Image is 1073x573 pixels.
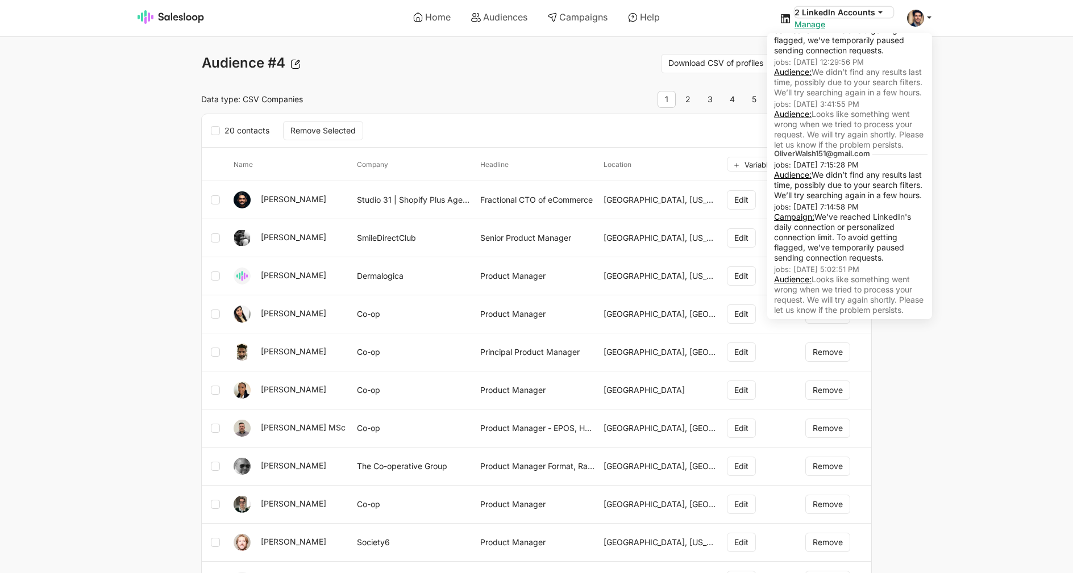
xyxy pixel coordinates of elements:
[774,212,925,263] p: We've reached LinkedIn's daily connection or personalized connection limit. To avoid getting flag...
[352,371,476,409] td: Co-op
[727,304,756,324] button: Edit
[727,419,756,438] button: Edit
[774,170,925,200] p: We didn’t find any results last time, possibly due to your search filters. We’ll try searching ag...
[805,342,850,362] button: Remove
[727,380,756,400] button: Edit
[620,7,668,27] a: Help
[476,486,599,524] td: Product Manager
[599,447,722,486] td: [GEOGRAPHIC_DATA], [GEOGRAPHIC_DATA], [GEOGRAPHIC_DATA]
[261,194,326,204] a: [PERSON_NAME]
[727,228,756,248] button: Edit
[229,148,352,181] th: name
[476,148,599,181] th: headline
[261,499,326,508] a: [PERSON_NAME]
[261,232,326,242] a: [PERSON_NAME]
[261,423,346,432] a: [PERSON_NAME] MSc
[476,409,599,447] td: Product Manager - EPOS, Hardware & Payments
[745,91,764,108] a: 5
[599,257,722,295] td: [GEOGRAPHIC_DATA], [US_STATE], [GEOGRAPHIC_DATA]
[599,295,722,333] td: [GEOGRAPHIC_DATA], [GEOGRAPHIC_DATA]
[805,495,850,514] button: Remove
[774,160,791,169] small: jobs:
[476,181,599,219] td: Fractional CTO of eCommerce
[678,91,698,108] a: 2
[261,346,326,356] a: [PERSON_NAME]
[476,295,599,333] td: Product Manager
[658,91,676,108] span: 1
[599,524,722,562] td: [GEOGRAPHIC_DATA], [US_STATE], [GEOGRAPHIC_DATA]
[745,160,776,169] span: Variables
[774,109,812,119] a: Audience:
[661,54,771,73] a: Download CSV of profiles
[599,219,722,257] td: [GEOGRAPHIC_DATA], [US_STATE], [GEOGRAPHIC_DATA]
[805,419,850,438] button: Remove
[599,409,722,447] td: [GEOGRAPHIC_DATA], [GEOGRAPHIC_DATA], [GEOGRAPHIC_DATA]
[727,266,756,286] button: Edit
[539,7,615,27] a: Campaigns
[727,457,756,476] button: Edit
[774,99,791,108] small: jobs:
[727,342,756,362] button: Edit
[774,212,814,221] a: Campaign:
[261,270,326,280] a: [PERSON_NAME]
[476,257,599,295] td: Product Manager
[261,537,326,546] a: [PERSON_NAME]
[774,109,925,150] p: Looks like something went wrong when we tried to process your request. We will try again shortly....
[774,265,791,274] small: jobs:
[476,524,599,562] td: Product Manager
[795,19,825,29] a: Manage
[774,67,925,98] p: We didn’t find any results last time, possibly due to your search filters. We’ll try searching ag...
[352,486,476,524] td: Co-op
[774,274,925,315] p: Looks like something went wrong when we tried to process your request. We will try again shortly....
[727,157,783,172] button: Variables
[793,202,859,211] span: [DATE] 7:14:58 PM
[599,181,722,219] td: [GEOGRAPHIC_DATA], [US_STATE], [GEOGRAPHIC_DATA]
[352,524,476,562] td: Society6
[201,54,286,72] span: Audience #4
[599,148,722,181] th: location
[774,57,791,66] small: jobs:
[793,265,859,274] span: [DATE] 5:02:51 PM
[261,384,326,394] a: [PERSON_NAME]
[774,170,812,179] a: Audience:
[805,380,850,400] button: Remove
[774,202,791,211] small: jobs:
[211,123,276,138] label: 20 contacts
[283,121,363,140] button: Remove Selected
[463,7,535,27] a: Audiences
[727,495,756,514] button: Edit
[476,447,599,486] td: Product Manager Format, Range & Space (FRTS)
[766,91,788,108] span: …
[795,7,893,18] button: 2 LinkedIn Accounts
[352,181,476,219] td: Studio 31 | Shopify Plus Agency
[599,371,722,409] td: [GEOGRAPHIC_DATA]
[793,160,859,169] span: [DATE] 7:15:28 PM
[599,333,722,371] td: [GEOGRAPHIC_DATA], [GEOGRAPHIC_DATA], [GEOGRAPHIC_DATA]
[352,219,476,257] td: SmileDirectClub
[722,91,742,108] a: 4
[805,533,850,552] button: Remove
[476,219,599,257] td: Senior Product Manager
[476,333,599,371] td: Principal Product Manager
[201,94,530,104] p: Data type: CSV Companies
[405,7,459,27] a: Home
[727,190,756,210] button: Edit
[352,447,476,486] td: The Co-operative Group
[774,274,812,284] a: Audience:
[352,409,476,447] td: Co-op
[476,371,599,409] td: Product Manager
[352,333,476,371] td: Co-op
[261,308,326,318] a: [PERSON_NAME]
[352,257,476,295] td: Dermalogica
[774,67,812,77] a: Audience:
[599,486,722,524] td: [GEOGRAPHIC_DATA], [GEOGRAPHIC_DATA], [GEOGRAPHIC_DATA]
[793,99,859,108] span: [DATE] 3:41:55 PM
[793,57,864,66] span: [DATE] 12:29:56 PM
[261,461,326,470] a: [PERSON_NAME]
[138,10,205,24] img: Salesloop
[727,533,756,552] button: Edit
[700,91,720,108] a: 3
[352,148,476,181] th: company
[805,457,850,476] button: Remove
[352,295,476,333] td: Co-op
